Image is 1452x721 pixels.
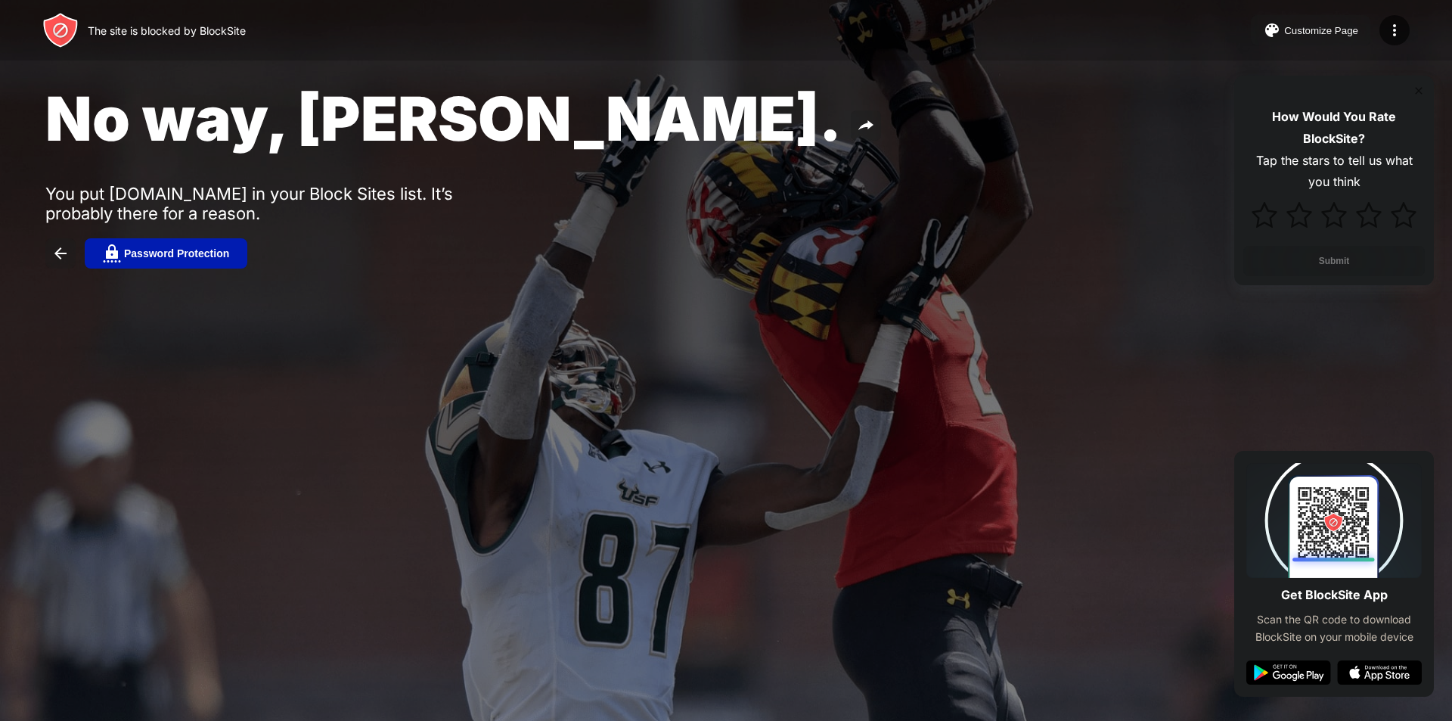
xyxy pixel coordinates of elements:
img: star.svg [1356,202,1382,228]
img: share.svg [857,117,875,135]
img: pallet.svg [1263,21,1281,39]
div: Get BlockSite App [1281,584,1388,606]
div: Customize Page [1284,25,1358,36]
div: Password Protection [124,247,229,259]
img: header-logo.svg [42,12,79,48]
img: star.svg [1252,202,1277,228]
div: How Would You Rate BlockSite? [1243,106,1425,150]
img: password.svg [103,244,121,263]
button: Submit [1243,246,1425,276]
img: google-play.svg [1246,660,1331,685]
button: Password Protection [85,238,247,269]
span: No way, [PERSON_NAME]. [45,82,842,155]
img: star.svg [1286,202,1312,228]
img: back.svg [51,244,70,263]
img: star.svg [1321,202,1347,228]
img: rate-us-close.svg [1413,85,1425,97]
div: You put [DOMAIN_NAME] in your Block Sites list. It’s probably there for a reason. [45,184,513,223]
button: Customize Page [1251,15,1370,45]
img: qrcode.svg [1246,463,1422,578]
img: app-store.svg [1337,660,1422,685]
div: The site is blocked by BlockSite [88,24,246,37]
div: Tap the stars to tell us what you think [1243,150,1425,194]
img: star.svg [1391,202,1416,228]
div: Scan the QR code to download BlockSite on your mobile device [1246,611,1422,645]
img: menu-icon.svg [1385,21,1404,39]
